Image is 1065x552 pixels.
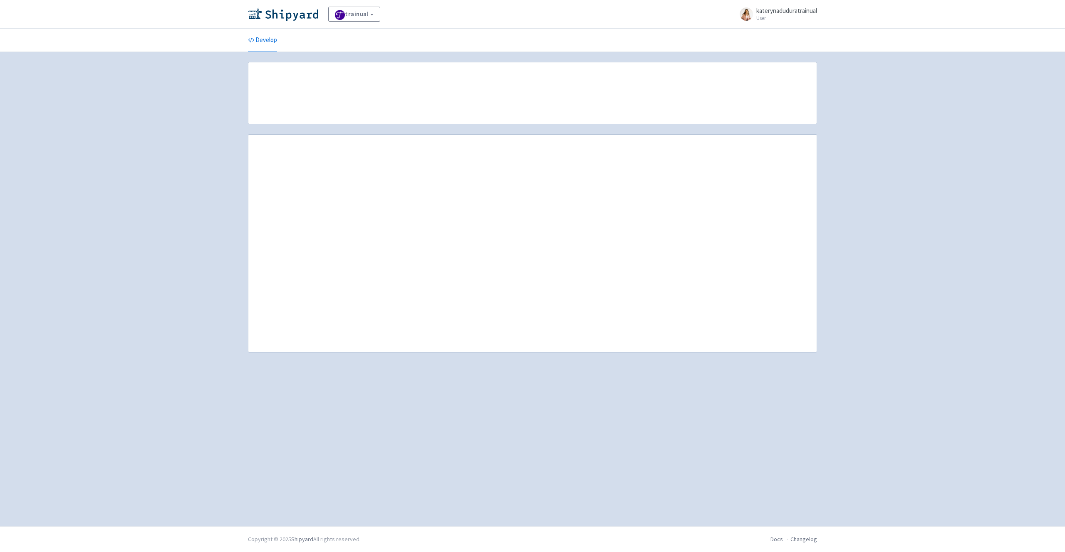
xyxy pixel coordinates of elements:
[735,7,817,21] a: katerynaduduratrainual User
[790,535,817,543] a: Changelog
[328,7,380,22] a: trainual
[248,7,318,21] img: Shipyard logo
[756,15,817,21] small: User
[756,7,817,15] span: katerynaduduratrainual
[248,29,277,52] a: Develop
[248,535,361,544] div: Copyright © 2025 All rights reserved.
[291,535,313,543] a: Shipyard
[770,535,783,543] a: Docs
